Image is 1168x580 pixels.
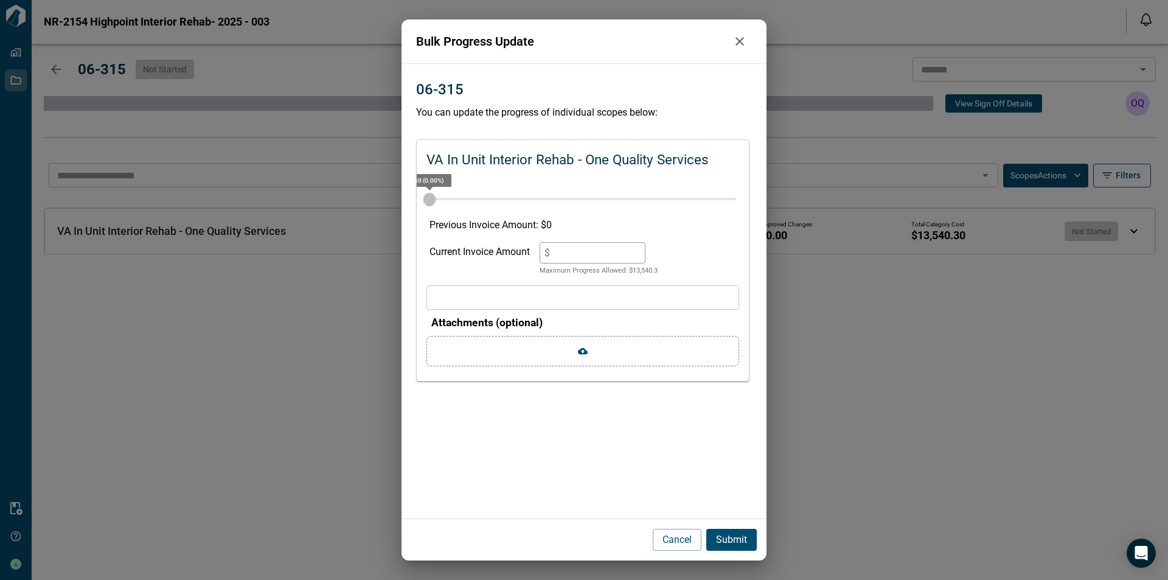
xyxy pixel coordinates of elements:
[416,79,464,100] p: 06-315
[662,533,692,547] p: Cancel
[416,32,728,51] p: Bulk Progress Update
[716,533,747,547] p: Submit
[544,247,550,259] span: $
[706,529,757,551] button: Submit
[429,218,736,232] p: Previous Invoice Amount: $ 0
[653,529,701,551] button: Cancel
[429,242,530,276] div: Current Invoice Amount
[416,105,752,120] p: You can update the progress of individual scopes below:
[1127,539,1156,568] div: Open Intercom Messenger
[431,315,739,330] p: Attachments (optional)
[540,266,658,276] p: Maximum Progress Allowed: $ 13,540.3
[426,150,709,170] p: VA In Unit Interior Rehab - One Quality Services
